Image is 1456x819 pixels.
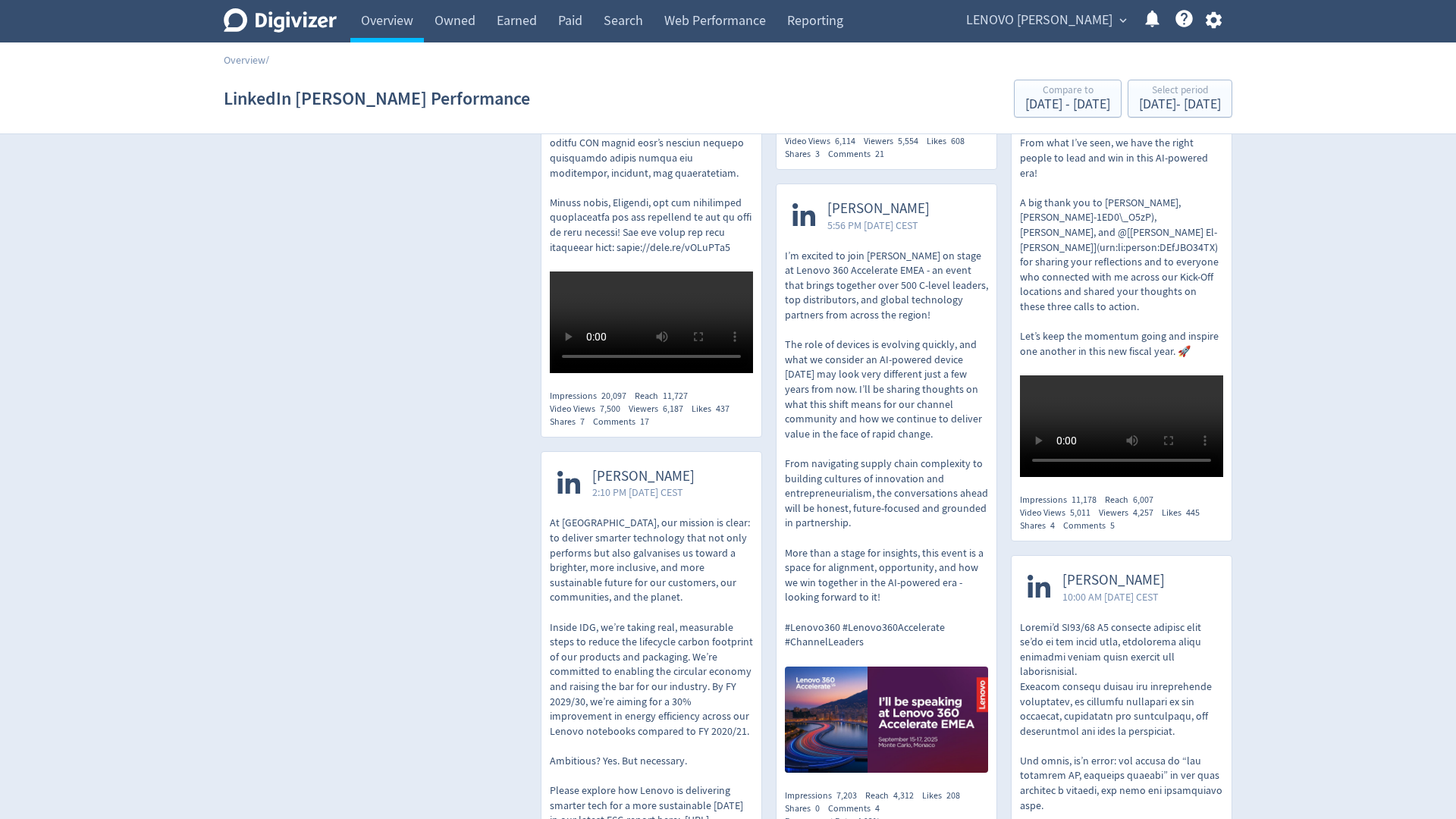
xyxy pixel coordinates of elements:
span: 608 [951,135,965,147]
span: [PERSON_NAME] [592,468,695,485]
span: 17 [640,416,649,428]
div: Reach [1105,494,1162,507]
div: Video Views [785,135,864,148]
span: 5,554 [898,135,918,147]
div: Reach [635,390,696,403]
div: Shares [785,148,828,161]
div: Comments [1063,519,1123,532]
div: Compare to [1025,85,1110,98]
span: 10:00 AM [DATE] CEST [1062,589,1165,604]
span: 0 [815,802,820,814]
div: [DATE] - [DATE] [1025,98,1110,111]
div: [DATE] - [DATE] [1139,98,1221,111]
span: 21 [875,148,884,160]
span: 208 [946,789,960,802]
span: 7,203 [836,789,857,802]
div: Comments [593,416,657,428]
div: Video Views [550,403,629,416]
span: / [265,53,269,67]
span: [PERSON_NAME] [827,200,930,218]
div: Impressions [1020,494,1105,507]
div: Comments [828,802,888,815]
div: Likes [692,403,738,416]
span: 11,178 [1072,494,1097,506]
span: 6,007 [1133,494,1153,506]
div: Likes [1162,507,1208,519]
span: [PERSON_NAME] [1062,572,1165,589]
a: [PERSON_NAME]5:56 PM [DATE] CESTI’m excited to join [PERSON_NAME] on stage at Lenovo 360 Accelera... [777,184,996,777]
span: 5 [1110,519,1115,532]
button: Compare to[DATE] - [DATE] [1014,80,1122,118]
span: 5,011 [1070,507,1090,519]
div: Reach [865,789,922,802]
button: Select period[DATE]- [DATE] [1128,80,1232,118]
p: I’m excited to join [PERSON_NAME] on stage at Lenovo 360 Accelerate EMEA - an event that brings t... [785,249,988,650]
span: 5:56 PM [DATE] CEST [827,218,930,233]
div: Select period [1139,85,1221,98]
div: Video Views [1020,507,1099,519]
span: 11,727 [663,390,688,402]
span: 20,097 [601,390,626,402]
span: 2:10 PM [DATE] CEST [592,485,695,500]
span: 7,500 [600,403,620,415]
img: https://media.cf.digivizer.com/images/linkedin-139381074-urn:li:share:7366136537861734401-383b6ea... [785,667,988,773]
span: 3 [815,148,820,160]
span: LENOVO [PERSON_NAME] [966,8,1112,33]
span: 4,312 [893,789,914,802]
a: Overview [224,53,265,67]
div: Impressions [785,789,865,802]
button: LENOVO [PERSON_NAME] [961,8,1131,33]
div: Shares [550,416,593,428]
span: 7 [580,416,585,428]
div: Likes [922,789,968,802]
span: 6,114 [835,135,855,147]
h1: LinkedIn [PERSON_NAME] Performance [224,74,530,123]
span: 4,257 [1133,507,1153,519]
div: Impressions [550,390,635,403]
span: 445 [1186,507,1200,519]
div: Shares [1020,519,1063,532]
div: Shares [785,802,828,815]
div: Viewers [864,135,927,148]
span: 6,187 [663,403,683,415]
div: Viewers [629,403,692,416]
div: Viewers [1099,507,1162,519]
span: 4 [1050,519,1055,532]
div: Comments [828,148,893,161]
span: expand_more [1116,14,1130,27]
span: 437 [716,403,730,415]
div: Likes [927,135,973,148]
span: 4 [875,802,880,814]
